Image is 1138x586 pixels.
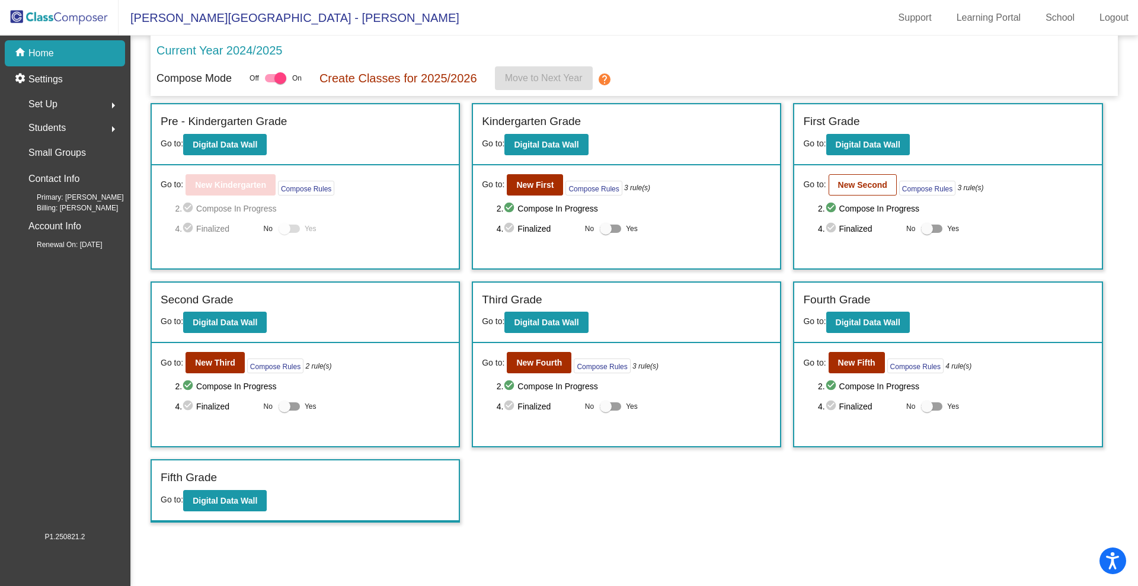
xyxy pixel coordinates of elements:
mat-icon: check_circle [503,399,517,414]
label: Kindergarten Grade [482,113,581,130]
p: Current Year 2024/2025 [156,41,282,59]
span: No [264,401,273,412]
mat-icon: check_circle [182,399,196,414]
button: New Fourth [507,352,571,373]
span: Yes [305,222,317,236]
span: Off [250,73,259,84]
span: Primary: [PERSON_NAME] [18,192,124,203]
button: Compose Rules [574,358,630,373]
span: 4. Finalized [497,399,579,414]
b: New Fourth [516,358,562,367]
mat-icon: check_circle [503,201,517,216]
span: On [292,73,302,84]
span: 4. Finalized [497,222,579,236]
i: 4 rule(s) [945,361,971,372]
mat-icon: arrow_right [106,122,120,136]
span: No [906,401,915,412]
span: No [585,401,594,412]
span: Go to: [803,178,826,191]
button: New First [507,174,563,196]
button: Move to Next Year [495,66,593,90]
span: Go to: [161,316,183,326]
span: 2. Compose In Progress [175,379,450,393]
span: Go to: [161,139,183,148]
b: Digital Data Wall [193,140,257,149]
button: Compose Rules [565,181,622,196]
span: Yes [626,399,638,414]
span: 2. Compose In Progress [497,201,772,216]
span: Go to: [482,139,504,148]
span: Students [28,120,66,136]
p: Account Info [28,218,81,235]
span: No [585,223,594,234]
p: Small Groups [28,145,86,161]
button: Compose Rules [278,181,334,196]
p: Create Classes for 2025/2026 [319,69,477,87]
mat-icon: check_circle [182,222,196,236]
button: Digital Data Wall [183,490,267,511]
span: Go to: [803,316,826,326]
button: New Second [829,174,897,196]
button: Digital Data Wall [826,134,910,155]
span: Go to: [161,495,183,504]
a: Logout [1090,8,1138,27]
mat-icon: check_circle [825,201,839,216]
label: Pre - Kindergarten Grade [161,113,287,130]
button: Digital Data Wall [504,134,588,155]
span: 4. Finalized [818,399,900,414]
b: New Second [838,180,887,190]
p: Home [28,46,54,60]
span: 4. Finalized [175,222,257,236]
span: Yes [947,222,959,236]
a: Support [889,8,941,27]
button: Digital Data Wall [183,134,267,155]
a: Learning Portal [947,8,1031,27]
span: Move to Next Year [505,73,583,83]
span: 2. Compose In Progress [818,201,1093,216]
span: Billing: [PERSON_NAME] [18,203,118,213]
span: Go to: [803,357,826,369]
mat-icon: settings [14,72,28,87]
button: New Kindergarten [186,174,276,196]
b: Digital Data Wall [514,318,578,327]
button: New Fifth [829,352,885,373]
span: No [264,223,273,234]
span: Set Up [28,96,57,113]
b: New Third [195,358,235,367]
button: Digital Data Wall [183,312,267,333]
i: 3 rule(s) [624,182,650,193]
span: Go to: [161,357,183,369]
mat-icon: check_circle [825,379,839,393]
p: Settings [28,72,63,87]
button: Digital Data Wall [826,312,910,333]
mat-icon: home [14,46,28,60]
button: New Third [186,352,245,373]
b: Digital Data Wall [836,318,900,327]
span: 2. Compose In Progress [497,379,772,393]
b: New First [516,180,554,190]
button: Compose Rules [899,181,955,196]
span: 4. Finalized [818,222,900,236]
span: Go to: [482,178,504,191]
a: School [1036,8,1084,27]
b: Digital Data Wall [193,318,257,327]
span: Yes [626,222,638,236]
label: Fifth Grade [161,469,217,486]
span: [PERSON_NAME][GEOGRAPHIC_DATA] - [PERSON_NAME] [119,8,459,27]
mat-icon: check_circle [825,399,839,414]
i: 3 rule(s) [958,182,984,193]
span: 4. Finalized [175,399,257,414]
button: Compose Rules [887,358,944,373]
label: Second Grade [161,292,234,309]
label: Third Grade [482,292,542,309]
label: Fourth Grade [803,292,870,309]
b: New Kindergarten [195,180,266,190]
span: Yes [305,399,317,414]
b: Digital Data Wall [514,140,578,149]
button: Compose Rules [247,358,303,373]
label: First Grade [803,113,859,130]
button: Digital Data Wall [504,312,588,333]
p: Contact Info [28,171,79,187]
mat-icon: check_circle [182,379,196,393]
b: New Fifth [838,358,875,367]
